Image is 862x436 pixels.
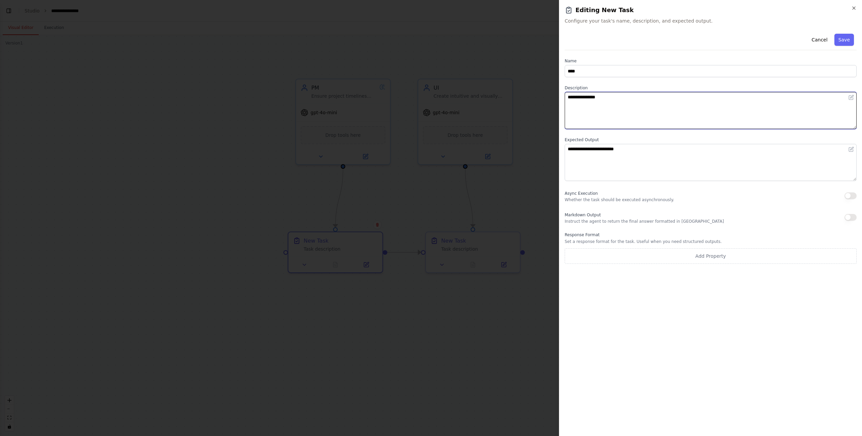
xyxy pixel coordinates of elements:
[565,213,601,217] span: Markdown Output
[565,137,857,143] label: Expected Output
[565,85,857,91] label: Description
[565,191,598,196] span: Async Execution
[565,219,724,224] p: Instruct the agent to return the final answer formatted in [GEOGRAPHIC_DATA]
[565,58,857,64] label: Name
[565,232,857,238] label: Response Format
[847,145,855,153] button: Open in editor
[807,34,831,46] button: Cancel
[565,18,857,24] span: Configure your task's name, description, and expected output.
[847,93,855,101] button: Open in editor
[565,5,857,15] h2: Editing New Task
[565,239,857,244] p: Set a response format for the task. Useful when you need structured outputs.
[565,248,857,264] button: Add Property
[565,197,674,203] p: Whether the task should be executed asynchronously.
[834,34,854,46] button: Save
